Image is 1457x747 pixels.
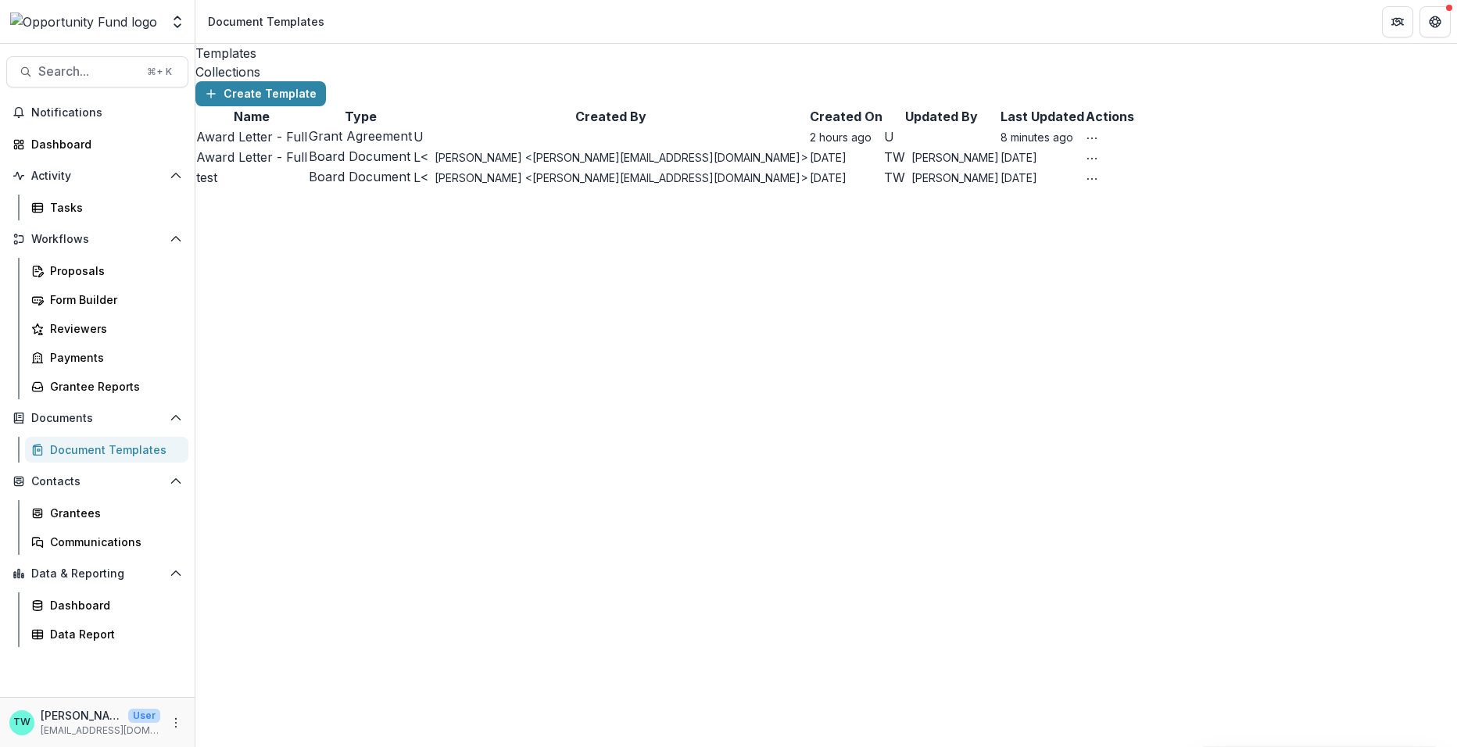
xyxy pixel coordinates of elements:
[6,227,188,252] button: Open Workflows
[50,626,176,642] div: Data Report
[1086,148,1098,166] button: More Action
[31,567,163,581] span: Data & Reporting
[31,412,163,425] span: Documents
[25,621,188,647] a: Data Report
[50,199,176,216] div: Tasks
[309,170,412,184] span: Board Document
[308,106,413,127] th: Type
[50,291,176,308] div: Form Builder
[25,316,188,341] a: Reviewers
[38,64,138,79] span: Search...
[196,129,307,145] a: Award Letter - Full
[166,6,188,38] button: Open entity switcher
[6,56,188,88] button: Search...
[50,505,176,521] div: Grantees
[195,106,308,127] th: Name
[195,44,1457,63] a: Templates
[195,63,1457,81] a: Collections
[25,529,188,555] a: Communications
[31,475,163,488] span: Contacts
[41,707,122,724] p: [PERSON_NAME]
[50,534,176,550] div: Communications
[31,170,163,183] span: Activity
[6,100,188,125] button: Notifications
[413,151,428,163] div: Lucy Fey <lucy@trytemelio.com>
[1000,106,1085,127] th: Last Updated
[413,130,424,143] div: Unknown
[309,129,412,144] span: Grant Agreement
[6,163,188,188] button: Open Activity
[13,717,30,727] div: Ti Wilhelm
[25,345,188,370] a: Payments
[25,437,188,463] a: Document Templates
[1001,171,1037,184] span: [DATE]
[6,469,188,494] button: Open Contacts
[1085,106,1135,127] th: Actions
[884,171,905,184] div: Ti Wilhelm
[166,713,185,732] button: More
[809,106,883,127] th: Created On
[1086,127,1098,146] button: More Action
[810,171,847,184] span: [DATE]
[25,592,188,618] a: Dashboard
[6,406,188,431] button: Open Documents
[309,149,412,164] span: Board Document
[883,106,1000,127] th: Updated By
[196,170,217,185] a: test
[25,195,188,220] a: Tasks
[144,63,175,80] div: ⌘ + K
[50,441,176,458] div: Document Templates
[1382,6,1413,38] button: Partners
[31,106,182,120] span: Notifications
[50,597,176,613] div: Dashboard
[25,373,188,399] a: Grantee Reports
[810,130,872,144] span: 2 hours ago
[50,378,176,395] div: Grantee Reports
[6,131,188,157] a: Dashboard
[25,258,188,284] a: Proposals
[50,320,176,337] div: Reviewers
[25,287,188,313] a: Form Builder
[911,149,999,166] span: [PERSON_NAME]
[1419,6,1451,38] button: Get Help
[50,263,176,279] div: Proposals
[6,561,188,586] button: Open Data & Reporting
[810,151,847,164] span: [DATE]
[41,724,160,738] p: [EMAIL_ADDRESS][DOMAIN_NAME]
[884,130,894,143] div: Unknown
[195,81,326,106] button: Create Template
[10,13,157,31] img: Opportunity Fund logo
[25,500,188,526] a: Grantees
[911,170,999,186] span: [PERSON_NAME]
[202,10,331,33] nav: breadcrumb
[208,13,324,30] div: Document Templates
[435,170,808,186] span: [PERSON_NAME] <[PERSON_NAME][EMAIL_ADDRESS][DOMAIN_NAME]>
[31,136,176,152] div: Dashboard
[1001,130,1073,144] span: 8 minutes ago
[413,171,428,184] div: Lucy Fey <lucy@trytemelio.com>
[31,233,163,246] span: Workflows
[196,149,307,165] a: Award Letter - Full
[435,149,808,166] span: [PERSON_NAME] <[PERSON_NAME][EMAIL_ADDRESS][DOMAIN_NAME]>
[1086,168,1098,187] button: More Action
[884,151,905,163] div: Ti Wilhelm
[1001,151,1037,164] span: [DATE]
[413,106,809,127] th: Created By
[128,709,160,723] p: User
[50,349,176,366] div: Payments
